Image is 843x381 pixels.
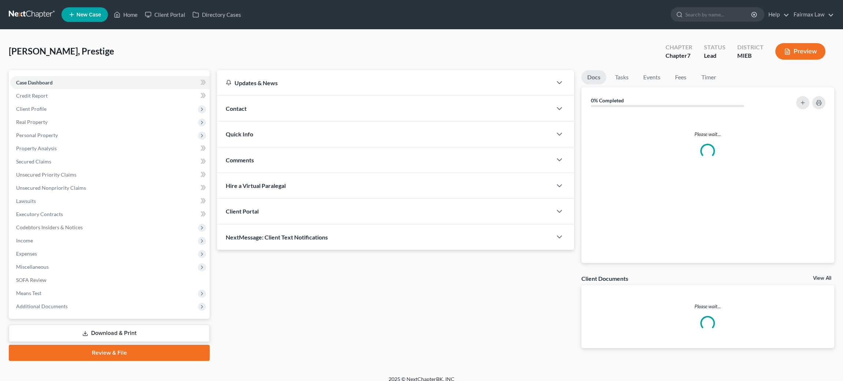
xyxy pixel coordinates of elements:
div: Updates & News [226,79,543,87]
span: Hire a Virtual Paralegal [226,182,286,189]
span: Client Profile [16,106,46,112]
a: Lawsuits [10,195,210,208]
span: Expenses [16,250,37,257]
a: Client Portal [141,8,189,21]
span: 7 [687,52,690,59]
a: Docs [581,70,606,84]
span: Property Analysis [16,145,57,151]
span: Quick Info [226,131,253,137]
a: Fairmax Law [790,8,834,21]
span: Comments [226,156,254,163]
a: Property Analysis [10,142,210,155]
a: Secured Claims [10,155,210,168]
a: Executory Contracts [10,208,210,221]
p: Please wait... [587,131,828,138]
span: Means Test [16,290,41,296]
span: Unsecured Priority Claims [16,171,76,178]
a: Download & Print [9,325,210,342]
span: Personal Property [16,132,58,138]
span: Additional Documents [16,303,68,309]
a: SOFA Review [10,274,210,287]
div: MIEB [737,52,764,60]
span: New Case [76,12,101,18]
a: Review & File [9,345,210,361]
a: Unsecured Priority Claims [10,168,210,181]
div: Status [704,43,726,52]
a: Case Dashboard [10,76,210,89]
div: Chapter [666,43,692,52]
span: [PERSON_NAME], Prestige [9,46,114,56]
div: Lead [704,52,726,60]
a: Fees [669,70,693,84]
div: Chapter [666,52,692,60]
span: Secured Claims [16,158,51,165]
button: Preview [775,43,825,60]
span: Lawsuits [16,198,36,204]
a: View All [813,276,831,281]
span: Credit Report [16,93,48,99]
span: SOFA Review [16,277,46,283]
span: NextMessage: Client Text Notifications [226,234,328,241]
a: Tasks [609,70,634,84]
span: Real Property [16,119,48,125]
a: Home [110,8,141,21]
div: District [737,43,764,52]
div: Client Documents [581,275,628,282]
a: Timer [696,70,722,84]
a: Directory Cases [189,8,245,21]
p: Please wait... [581,303,834,310]
span: Client Portal [226,208,259,215]
a: Events [637,70,666,84]
strong: 0% Completed [591,97,624,103]
a: Credit Report [10,89,210,102]
span: Executory Contracts [16,211,63,217]
span: Income [16,237,33,244]
a: Unsecured Nonpriority Claims [10,181,210,195]
a: Help [765,8,789,21]
span: Contact [226,105,247,112]
span: Miscellaneous [16,264,49,270]
input: Search by name... [685,8,752,21]
span: Case Dashboard [16,79,53,86]
span: Unsecured Nonpriority Claims [16,185,86,191]
span: Codebtors Insiders & Notices [16,224,83,230]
